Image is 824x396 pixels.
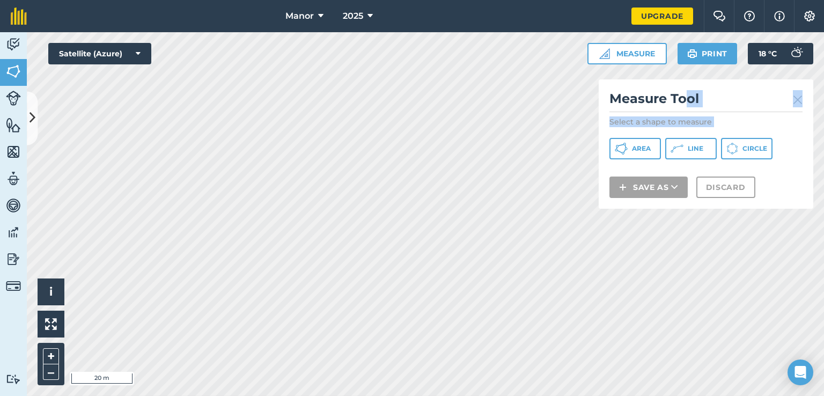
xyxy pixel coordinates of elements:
span: Area [632,144,651,153]
img: svg+xml;base64,PHN2ZyB4bWxucz0iaHR0cDovL3d3dy53My5vcmcvMjAwMC9zdmciIHdpZHRoPSI1NiIgaGVpZ2h0PSI2MC... [6,117,21,133]
img: Four arrows, one pointing top left, one top right, one bottom right and the last bottom left [45,318,57,330]
a: Upgrade [631,8,693,25]
img: svg+xml;base64,PD94bWwgdmVyc2lvbj0iMS4wIiBlbmNvZGluZz0idXRmLTgiPz4KPCEtLSBHZW5lcmF0b3I6IEFkb2JlIE... [6,251,21,267]
span: i [49,285,53,298]
img: svg+xml;base64,PHN2ZyB4bWxucz0iaHR0cDovL3d3dy53My5vcmcvMjAwMC9zdmciIHdpZHRoPSI1NiIgaGVpZ2h0PSI2MC... [6,144,21,160]
button: – [43,364,59,380]
span: Line [688,144,703,153]
img: svg+xml;base64,PD94bWwgdmVyc2lvbj0iMS4wIiBlbmNvZGluZz0idXRmLTgiPz4KPCEtLSBHZW5lcmF0b3I6IEFkb2JlIE... [6,374,21,384]
img: svg+xml;base64,PD94bWwgdmVyc2lvbj0iMS4wIiBlbmNvZGluZz0idXRmLTgiPz4KPCEtLSBHZW5lcmF0b3I6IEFkb2JlIE... [6,36,21,53]
img: svg+xml;base64,PD94bWwgdmVyc2lvbj0iMS4wIiBlbmNvZGluZz0idXRmLTgiPz4KPCEtLSBHZW5lcmF0b3I6IEFkb2JlIE... [6,91,21,106]
span: 2025 [343,10,363,23]
button: Circle [721,138,772,159]
img: svg+xml;base64,PHN2ZyB4bWxucz0iaHR0cDovL3d3dy53My5vcmcvMjAwMC9zdmciIHdpZHRoPSIxNyIgaGVpZ2h0PSIxNy... [774,10,785,23]
h2: Measure Tool [609,90,803,112]
button: Save as [609,177,688,198]
button: Line [665,138,717,159]
img: svg+xml;base64,PHN2ZyB4bWxucz0iaHR0cDovL3d3dy53My5vcmcvMjAwMC9zdmciIHdpZHRoPSIyMiIgaGVpZ2h0PSIzMC... [793,93,803,106]
button: 18 °C [748,43,813,64]
span: 18 ° C [759,43,777,64]
img: svg+xml;base64,PHN2ZyB4bWxucz0iaHR0cDovL3d3dy53My5vcmcvMjAwMC9zdmciIHdpZHRoPSIxNCIgaGVpZ2h0PSIyNC... [619,181,627,194]
img: svg+xml;base64,PD94bWwgdmVyc2lvbj0iMS4wIiBlbmNvZGluZz0idXRmLTgiPz4KPCEtLSBHZW5lcmF0b3I6IEFkb2JlIE... [785,43,807,64]
img: Ruler icon [599,48,610,59]
button: i [38,278,64,305]
img: A cog icon [803,11,816,21]
img: fieldmargin Logo [11,8,27,25]
img: svg+xml;base64,PD94bWwgdmVyc2lvbj0iMS4wIiBlbmNvZGluZz0idXRmLTgiPz4KPCEtLSBHZW5lcmF0b3I6IEFkb2JlIE... [6,197,21,214]
img: A question mark icon [743,11,756,21]
p: Select a shape to measure [609,116,803,127]
button: Print [678,43,738,64]
button: Satellite (Azure) [48,43,151,64]
button: Measure [587,43,667,64]
button: Area [609,138,661,159]
img: svg+xml;base64,PHN2ZyB4bWxucz0iaHR0cDovL3d3dy53My5vcmcvMjAwMC9zdmciIHdpZHRoPSIxOSIgaGVpZ2h0PSIyNC... [687,47,697,60]
span: Circle [742,144,767,153]
button: + [43,348,59,364]
span: Manor [285,10,314,23]
button: Discard [696,177,755,198]
img: svg+xml;base64,PHN2ZyB4bWxucz0iaHR0cDovL3d3dy53My5vcmcvMjAwMC9zdmciIHdpZHRoPSI1NiIgaGVpZ2h0PSI2MC... [6,63,21,79]
div: Open Intercom Messenger [788,360,813,385]
img: Two speech bubbles overlapping with the left bubble in the forefront [713,11,726,21]
img: svg+xml;base64,PD94bWwgdmVyc2lvbj0iMS4wIiBlbmNvZGluZz0idXRmLTgiPz4KPCEtLSBHZW5lcmF0b3I6IEFkb2JlIE... [6,278,21,294]
img: svg+xml;base64,PD94bWwgdmVyc2lvbj0iMS4wIiBlbmNvZGluZz0idXRmLTgiPz4KPCEtLSBHZW5lcmF0b3I6IEFkb2JlIE... [6,171,21,187]
img: svg+xml;base64,PD94bWwgdmVyc2lvbj0iMS4wIiBlbmNvZGluZz0idXRmLTgiPz4KPCEtLSBHZW5lcmF0b3I6IEFkb2JlIE... [6,224,21,240]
